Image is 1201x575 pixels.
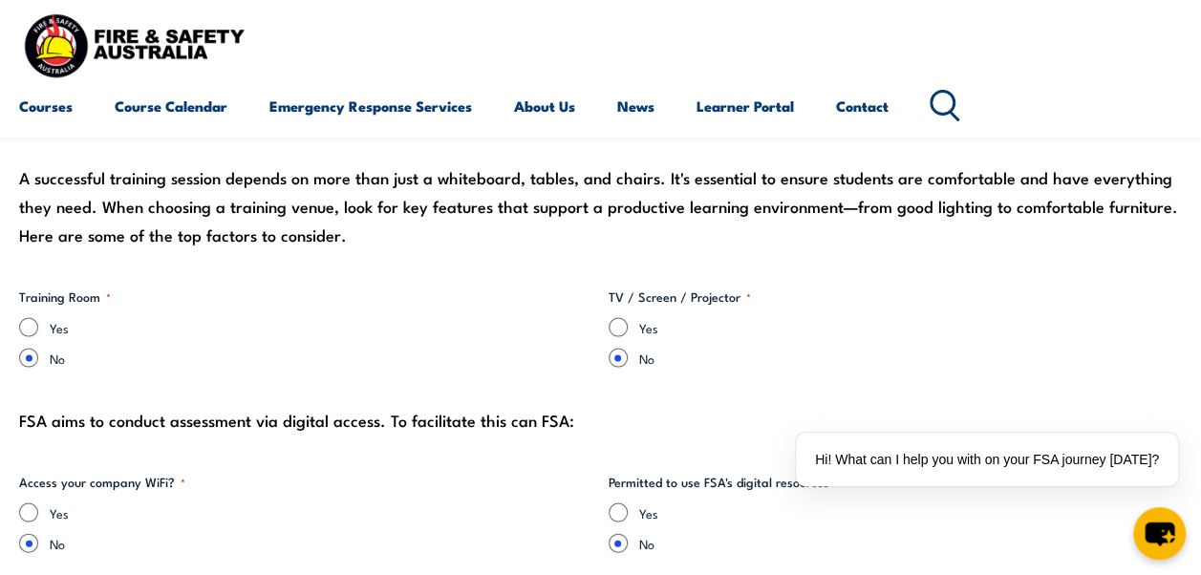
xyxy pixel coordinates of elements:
div: Hi! What can I help you with on your FSA journey [DATE]? [796,433,1178,486]
legend: Training Room [19,287,111,306]
a: Emergency Response Services [269,83,472,129]
label: Yes [50,317,593,336]
a: Courses [19,83,73,129]
button: chat-button [1133,507,1186,560]
a: Learner Portal [697,83,794,129]
div: FSA aims to conduct assessment via digital access. To facilitate this can FSA: [19,405,1182,434]
div: A successful training session depends on more than just a whiteboard, tables, and chairs. It's es... [19,162,1182,248]
a: About Us [514,83,575,129]
label: Yes [639,317,1183,336]
label: Yes [639,502,1183,522]
a: News [617,83,654,129]
a: Contact [836,83,889,129]
label: No [50,348,593,367]
label: No [639,348,1183,367]
label: Yes [50,502,593,522]
legend: Access your company WiFi? [19,472,185,491]
label: No [639,533,1183,552]
a: Course Calendar [115,83,227,129]
legend: TV / Screen / Projector [609,287,751,306]
legend: Permitted to use FSA's digital resources [609,472,840,491]
label: No [50,533,593,552]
